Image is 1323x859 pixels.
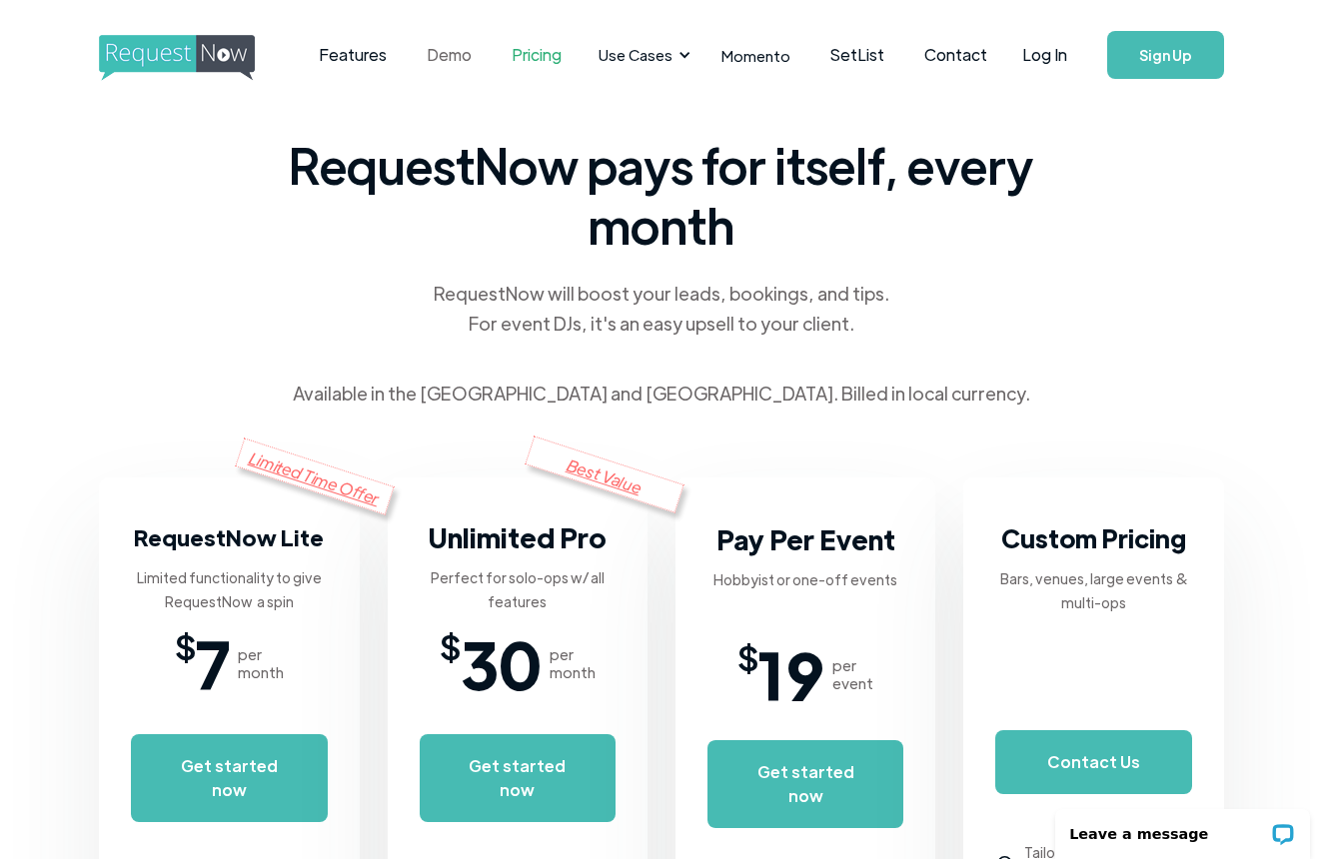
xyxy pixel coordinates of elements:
[299,24,407,86] a: Features
[134,517,324,557] h3: RequestNow Lite
[99,35,292,81] img: requestnow logo
[810,24,904,86] a: SetList
[995,730,1191,794] a: Contact Us
[550,645,596,681] div: per month
[587,24,696,86] div: Use Cases
[428,517,607,557] h3: Unlimited Pro
[1107,31,1224,79] a: Sign Up
[832,656,873,692] div: per event
[758,644,824,704] span: 19
[716,521,895,556] strong: Pay Per Event
[526,435,685,512] div: Best Value
[440,633,461,657] span: $
[131,734,327,822] a: Get started now
[420,734,616,822] a: Get started now
[737,644,758,668] span: $
[995,566,1191,614] div: Bars, venues, large events & multi-ops
[1001,521,1186,554] strong: Custom Pricing
[293,379,1030,409] div: Available in the [GEOGRAPHIC_DATA] and [GEOGRAPHIC_DATA]. Billed in local currency.
[196,633,230,693] span: 7
[713,567,897,591] div: Hobbyist or one-off events
[492,24,582,86] a: Pricing
[99,35,249,75] a: home
[420,565,616,613] div: Perfect for solo-ops w/ all features
[131,565,327,613] div: Limited functionality to give RequestNow a spin
[1002,20,1087,90] a: Log In
[432,279,891,339] div: RequestNow will boost your leads, bookings, and tips. For event DJs, it's an easy upsell to your ...
[175,633,196,657] span: $
[238,645,284,681] div: per month
[707,740,903,828] a: Get started now
[904,24,1007,86] a: Contact
[282,135,1041,255] span: RequestNow pays for itself, every month
[461,633,542,693] span: 30
[701,26,810,85] a: Momento
[1042,796,1323,859] iframe: LiveChat chat widget
[236,437,396,514] div: Limited Time Offer
[407,24,492,86] a: Demo
[599,44,672,66] div: Use Cases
